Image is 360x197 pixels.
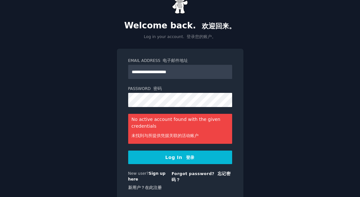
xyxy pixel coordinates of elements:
h2: Welcome back. [117,21,243,32]
label: Password [128,86,232,92]
font: 电子邮件地址 [163,58,188,63]
font: 忘记密码？ [171,171,231,182]
p: Log in your account. [117,34,243,40]
a: Sign up here [128,171,166,182]
font: 欢迎回来。 [202,22,236,30]
font: 登录 [186,155,195,160]
font: 未找到与所提供凭据关联的活动账户 [131,133,199,138]
label: Email Address [128,58,232,64]
font: 新用户？在此注册 [128,185,162,190]
font: 登录您的账户。 [187,34,216,39]
font: 密码 [153,86,162,91]
span: New user? [128,171,149,176]
a: Forgot password? 忘记密码？ [171,172,231,182]
div: No active account found with the given credentials [128,114,232,144]
button: Log In 登录 [128,151,232,164]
